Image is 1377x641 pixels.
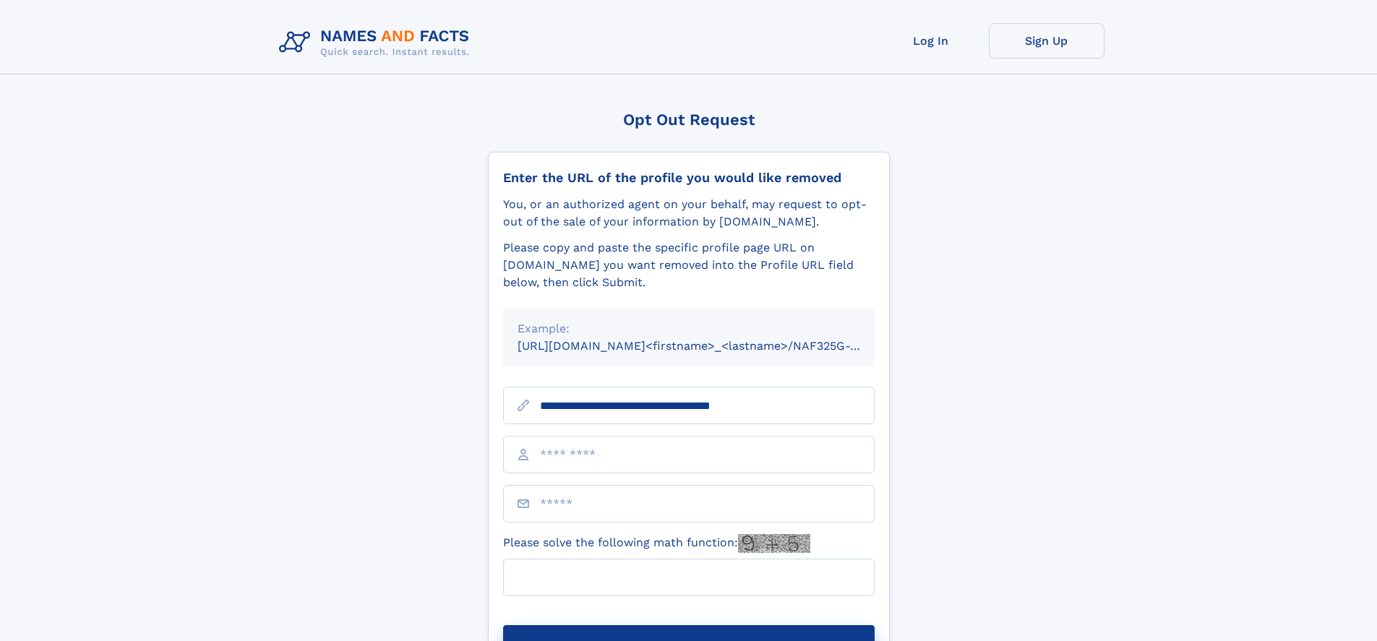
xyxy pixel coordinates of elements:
div: Please copy and paste the specific profile page URL on [DOMAIN_NAME] you want removed into the Pr... [503,239,875,291]
div: Example: [518,320,860,337]
div: Opt Out Request [488,111,890,129]
div: Enter the URL of the profile you would like removed [503,170,875,186]
a: Log In [873,23,989,59]
div: You, or an authorized agent on your behalf, may request to opt-out of the sale of your informatio... [503,196,875,231]
label: Please solve the following math function: [503,534,810,553]
img: Logo Names and Facts [273,23,481,62]
a: Sign Up [989,23,1104,59]
small: [URL][DOMAIN_NAME]<firstname>_<lastname>/NAF325G-xxxxxxxx [518,339,902,353]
